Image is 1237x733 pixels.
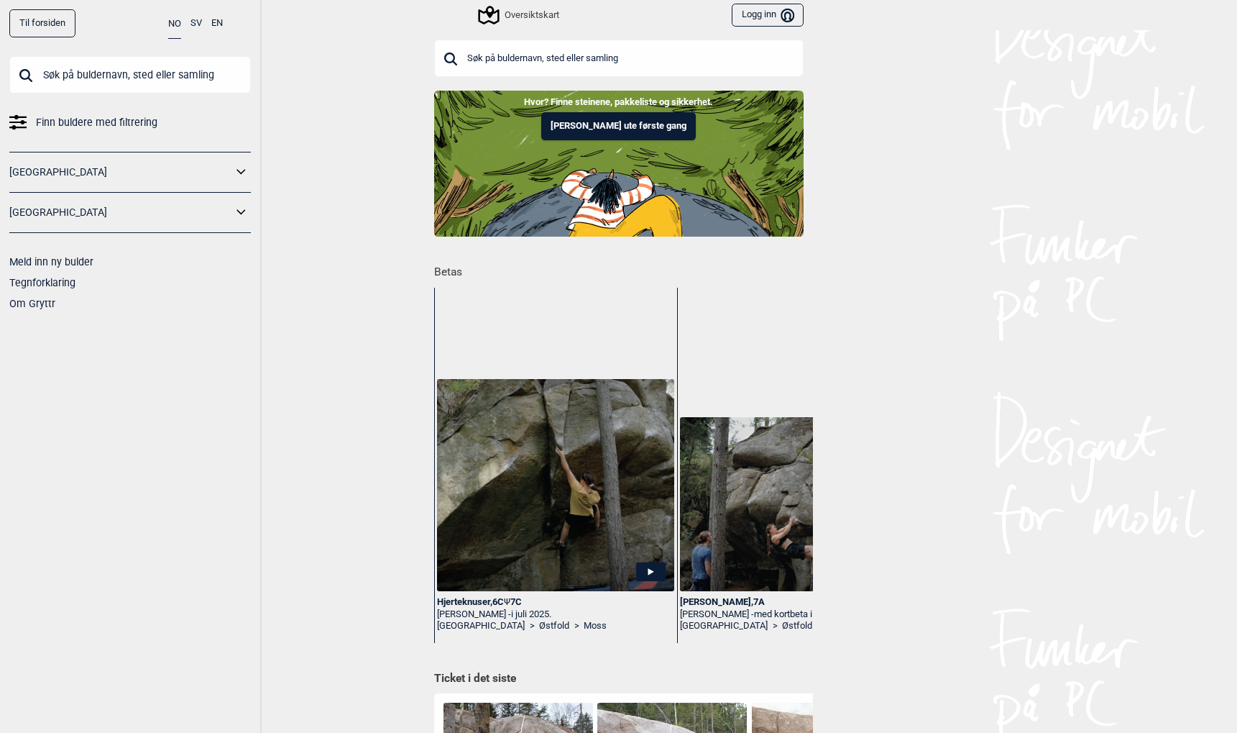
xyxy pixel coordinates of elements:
span: med kortbeta i [DATE]. [754,609,843,619]
a: Moss [584,620,607,632]
input: Søk på buldernavn, sted eller samling [9,56,251,94]
h1: Ticket i det siste [434,671,804,687]
img: Selma pa Nore Jones [680,417,916,591]
button: [PERSON_NAME] ute første gang [541,112,696,140]
button: SV [190,9,202,37]
p: Hvor? Finne steinene, pakkeliste og sikkerhet. [11,95,1226,109]
a: [GEOGRAPHIC_DATA] [9,202,232,223]
div: [PERSON_NAME] , 7A [680,596,916,609]
span: > [530,620,535,632]
a: [GEOGRAPHIC_DATA] [9,162,232,183]
span: Ψ [504,596,510,607]
a: Meld inn ny bulder [9,256,93,268]
a: Tegnforklaring [9,277,75,288]
h1: Betas [434,255,813,281]
div: [PERSON_NAME] - [680,609,916,621]
span: Finn buldere med filtrering [36,112,157,133]
a: Østfold [782,620,812,632]
a: [GEOGRAPHIC_DATA] [437,620,525,632]
span: > [773,620,778,632]
button: NO [168,9,181,39]
input: Søk på buldernavn, sted eller samling [434,40,804,77]
img: Selma pa Hjerteknuser [437,379,673,591]
a: Om Gryttr [9,298,55,309]
div: [PERSON_NAME] - [437,609,673,621]
a: Østfold [539,620,569,632]
a: Til forsiden [9,9,75,37]
a: [GEOGRAPHIC_DATA] [680,620,768,632]
div: Oversiktskart [480,6,559,24]
span: i juli 2025. [511,609,551,619]
button: Logg inn [732,4,803,27]
img: Indoor to outdoor [434,91,804,236]
span: > [574,620,579,632]
button: EN [211,9,223,37]
div: Hjerteknuser , 6C 7C [437,596,673,609]
a: Finn buldere med filtrering [9,112,251,133]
